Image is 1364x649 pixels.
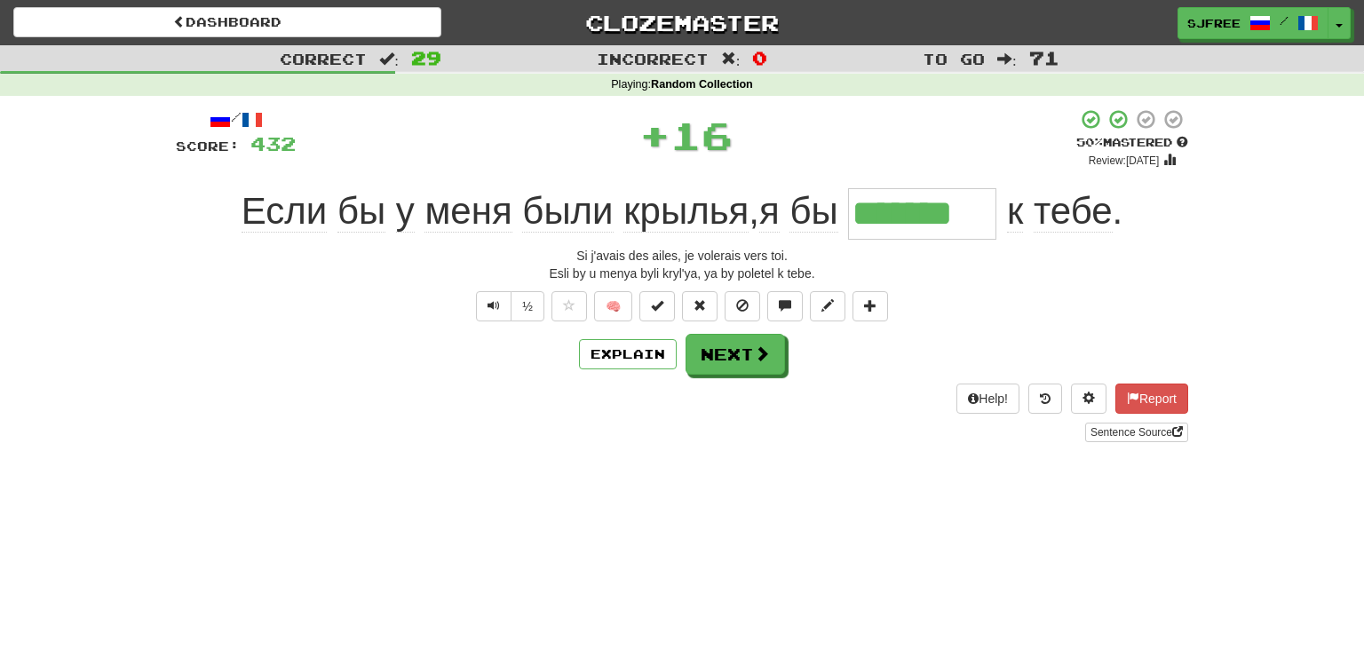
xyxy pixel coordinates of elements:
button: ½ [511,291,544,321]
span: 16 [670,113,733,157]
span: меня [424,190,511,233]
a: Dashboard [13,7,441,37]
button: Ignore sentence (alt+i) [725,291,760,321]
div: Text-to-speech controls [472,291,544,321]
button: Round history (alt+y) [1028,384,1062,414]
span: + [639,108,670,162]
span: Correct [280,50,367,67]
button: Report [1115,384,1188,414]
span: Score: [176,139,240,154]
button: Play sentence audio (ctl+space) [476,291,511,321]
button: 🧠 [594,291,632,321]
button: Favorite sentence (alt+f) [551,291,587,321]
span: To go [923,50,985,67]
span: , [242,190,849,232]
span: : [721,51,741,67]
button: Edit sentence (alt+d) [810,291,845,321]
span: / [1280,14,1289,27]
span: . [996,190,1122,233]
div: Esli by u menya byli kryl'ya, ya by poletel k tebe. [176,265,1188,282]
button: Next [686,334,785,375]
span: бы [789,190,837,233]
button: Help! [956,384,1019,414]
span: Если [242,190,328,233]
div: Mastered [1076,135,1188,151]
span: бы [337,190,385,233]
button: Discuss sentence (alt+u) [767,291,803,321]
button: Add to collection (alt+a) [852,291,888,321]
button: Set this sentence to 100% Mastered (alt+m) [639,291,675,321]
div: / [176,108,296,131]
div: Si j'avais des ailes, je volerais vers toi. [176,247,1188,265]
span: были [522,190,613,233]
strong: Random Collection [651,78,753,91]
button: Explain [579,339,677,369]
span: к [1007,190,1023,233]
button: Reset to 0% Mastered (alt+r) [682,291,718,321]
span: я [759,190,780,233]
span: sjfree [1187,15,1241,31]
span: : [997,51,1017,67]
span: 432 [250,132,296,154]
a: Sentence Source [1085,423,1188,442]
a: Clozemaster [468,7,896,38]
span: : [379,51,399,67]
span: крылья [623,190,749,233]
a: sjfree / [1178,7,1328,39]
span: тебе [1034,190,1113,233]
span: у [396,190,415,233]
span: Incorrect [597,50,709,67]
small: Review: [DATE] [1089,154,1160,167]
span: 50 % [1076,135,1103,149]
span: 0 [752,47,767,68]
span: 29 [411,47,441,68]
span: 71 [1029,47,1059,68]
